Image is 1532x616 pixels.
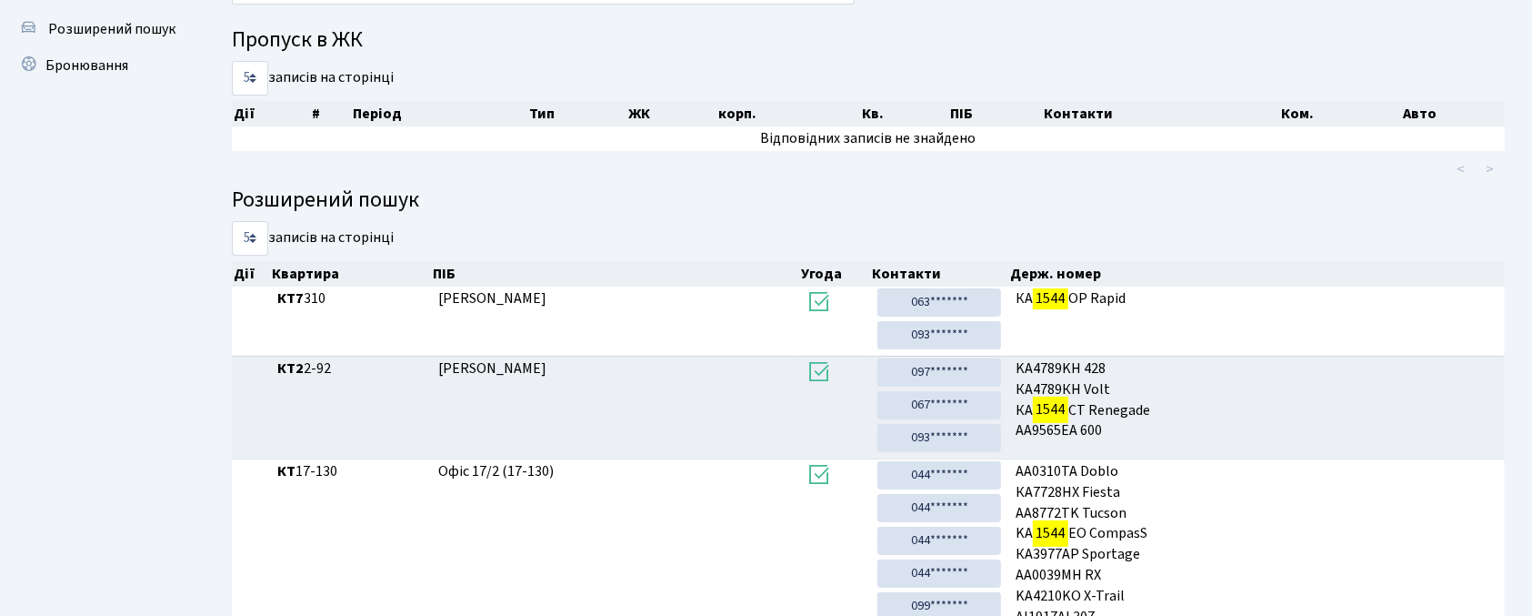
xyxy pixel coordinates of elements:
select: записів на сторінці [232,221,268,256]
span: КА ОР Rapid [1016,288,1497,309]
label: записів на сторінці [232,221,394,256]
th: Держ. номер [1009,261,1506,287]
th: ПІБ [948,101,1042,126]
h4: Розширений пошук [232,187,1505,214]
span: [PERSON_NAME] [438,288,546,308]
b: КТ7 [277,288,304,308]
th: Тип [527,101,626,126]
h4: Пропуск в ЖК [232,27,1505,54]
span: 310 [277,288,424,309]
th: Контакти [1042,101,1279,126]
span: Офіс 17/2 (17-130) [438,461,554,481]
th: Дії [232,101,310,126]
th: Дії [232,261,270,287]
th: ЖК [626,101,716,126]
span: [PERSON_NAME] [438,358,546,379]
span: Бронювання [45,56,128,76]
span: 2-92 [277,358,424,379]
th: Кв. [860,101,948,126]
select: записів на сторінці [232,61,268,96]
td: Відповідних записів не знайдено [232,126,1505,151]
b: КТ2 [277,358,304,379]
mark: 1544 [1033,397,1067,422]
th: # [310,101,350,126]
mark: 1544 [1033,520,1067,546]
th: Ком. [1279,101,1402,126]
th: Авто [1401,101,1523,126]
th: ПІБ [431,261,799,287]
th: Угода [799,261,871,287]
a: Розширений пошук [9,11,191,47]
th: Період [351,101,528,126]
a: Бронювання [9,47,191,84]
span: Розширений пошук [48,19,175,39]
b: КТ [277,461,295,481]
span: KA4789KH 428 КА4789КН Volt КА СТ Renegade АА9565ЕА 600 [1016,358,1497,441]
label: записів на сторінці [232,61,394,96]
th: корп. [716,101,860,126]
th: Квартира [270,261,431,287]
span: 17-130 [277,461,424,482]
mark: 1544 [1033,286,1067,311]
th: Контакти [871,261,1009,287]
